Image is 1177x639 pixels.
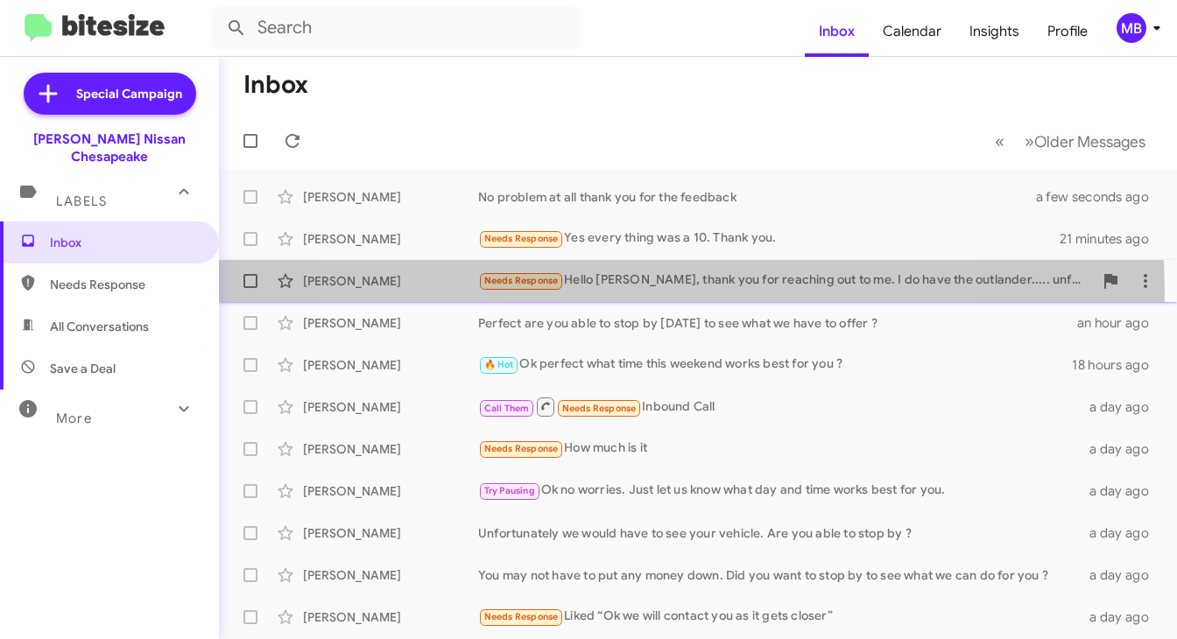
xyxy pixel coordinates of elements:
[24,73,196,115] a: Special Campaign
[1033,6,1102,57] a: Profile
[303,440,478,458] div: [PERSON_NAME]
[50,318,149,335] span: All Conversations
[984,123,1015,159] button: Previous
[478,355,1072,375] div: Ok perfect what time this weekend works best for you ?
[478,228,1060,249] div: Yes every thing was a 10. Thank you.
[1025,130,1034,152] span: »
[985,123,1156,159] nav: Page navigation example
[1117,13,1146,43] div: MB
[1060,230,1163,248] div: 21 minutes ago
[56,193,107,209] span: Labels
[478,607,1089,627] div: Liked “Ok we will contact you as it gets closer”
[303,272,478,290] div: [PERSON_NAME]
[478,524,1089,542] div: Unfortunately we would have to see your vehicle. Are you able to stop by ?
[484,275,559,286] span: Needs Response
[303,230,478,248] div: [PERSON_NAME]
[303,566,478,584] div: [PERSON_NAME]
[484,359,514,370] span: 🔥 Hot
[1014,123,1156,159] button: Next
[212,7,580,49] input: Search
[303,356,478,374] div: [PERSON_NAME]
[303,188,478,206] div: [PERSON_NAME]
[995,130,1004,152] span: «
[76,85,182,102] span: Special Campaign
[478,566,1089,584] div: You may not have to put any money down. Did you want to stop by to see what we can do for you ?
[1034,132,1145,151] span: Older Messages
[303,482,478,500] div: [PERSON_NAME]
[869,6,955,57] a: Calendar
[478,188,1058,206] div: No problem at all thank you for the feedback
[805,6,869,57] a: Inbox
[484,611,559,622] span: Needs Response
[484,403,530,414] span: Call Them
[1058,188,1163,206] div: a few seconds ago
[50,234,199,251] span: Inbox
[484,443,559,454] span: Needs Response
[50,360,116,377] span: Save a Deal
[478,439,1089,459] div: How much is it
[1089,608,1163,626] div: a day ago
[56,411,92,426] span: More
[478,481,1089,501] div: Ok no worries. Just let us know what day and time works best for you.
[1089,524,1163,542] div: a day ago
[1089,440,1163,458] div: a day ago
[478,270,1093,291] div: Hello [PERSON_NAME], thank you for reaching out to me. I do have the outlander..... unfortunately...
[50,276,199,293] span: Needs Response
[1077,314,1163,332] div: an hour ago
[1102,13,1158,43] button: MB
[478,314,1077,332] div: Perfect are you able to stop by [DATE] to see what we have to offer ?
[562,403,637,414] span: Needs Response
[1072,356,1163,374] div: 18 hours ago
[484,485,535,496] span: Try Pausing
[1089,566,1163,584] div: a day ago
[478,396,1089,418] div: Inbound Call
[303,524,478,542] div: [PERSON_NAME]
[484,233,559,244] span: Needs Response
[243,71,308,99] h1: Inbox
[1089,398,1163,416] div: a day ago
[1089,482,1163,500] div: a day ago
[303,608,478,626] div: [PERSON_NAME]
[955,6,1033,57] a: Insights
[303,314,478,332] div: [PERSON_NAME]
[303,398,478,416] div: [PERSON_NAME]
